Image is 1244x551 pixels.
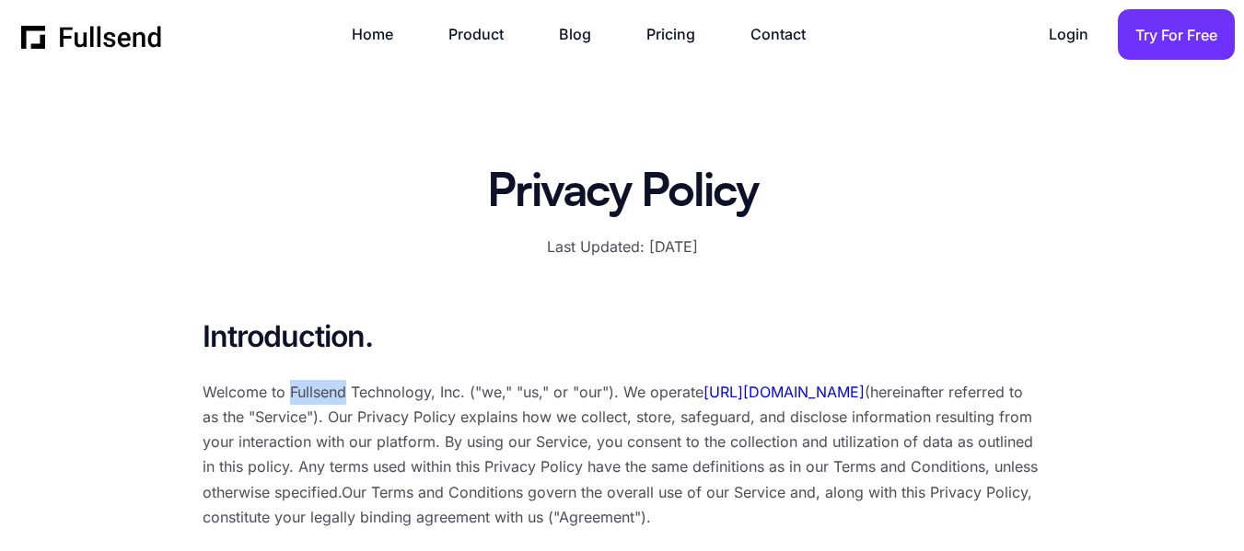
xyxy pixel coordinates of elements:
div: Try For Free [1135,23,1217,48]
a: Try For Free [1118,9,1235,60]
a: [URL][DOMAIN_NAME] [703,383,865,401]
a: Product [448,22,522,47]
p: Last Updated: [DATE] [547,235,698,259]
a: Login [1049,22,1107,47]
h3: Introduction. [203,316,1042,358]
a: Contact [750,22,824,47]
h1: Privacy Policy [487,166,758,220]
a: Blog [559,22,610,47]
a: Pricing [646,22,714,47]
p: Welcome to Fullsend Technology, Inc. ("we," "us," or "our"). We operate (hereinafter referred to ... [203,380,1042,530]
a: Home [352,22,412,47]
a: home [21,21,163,49]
